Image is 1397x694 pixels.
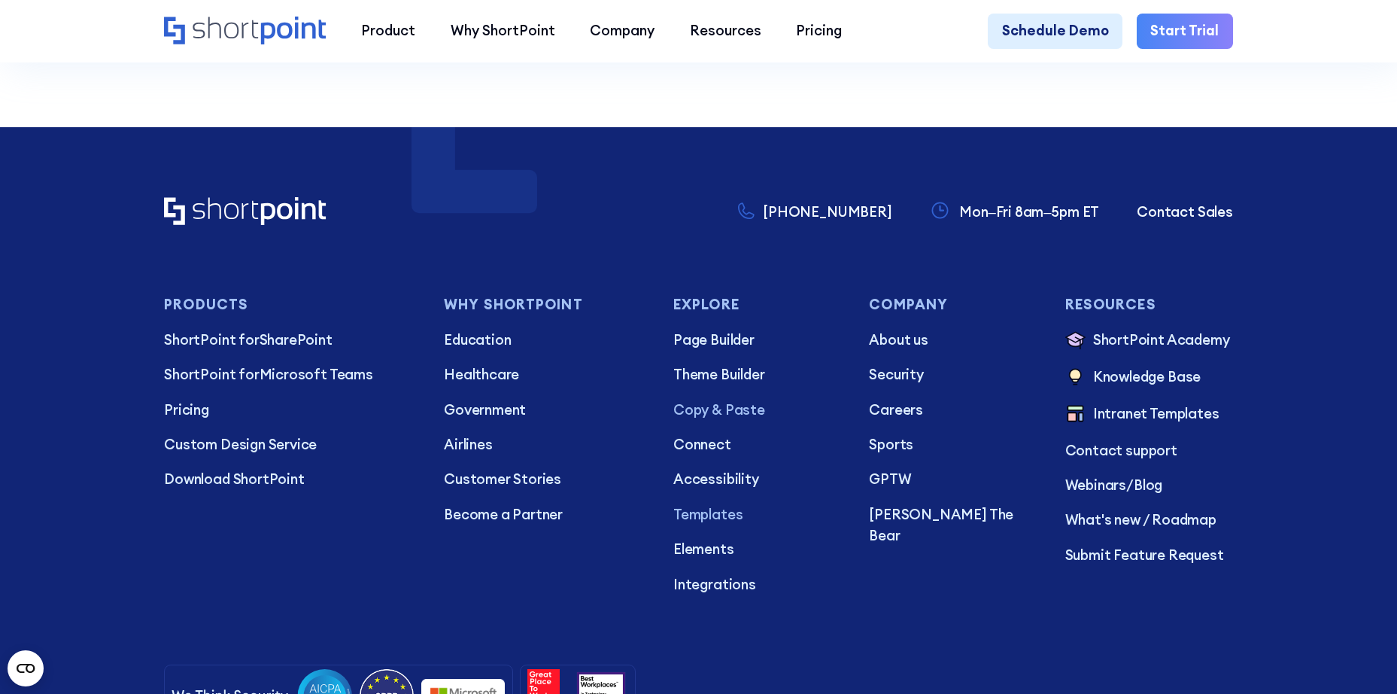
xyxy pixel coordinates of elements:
[590,20,654,41] div: Company
[1065,440,1233,461] a: Contact support
[164,297,416,312] h3: Products
[164,364,416,385] p: Microsoft Teams
[444,400,645,421] a: Government
[1093,403,1219,426] p: Intranet Templates
[690,20,761,41] div: Resources
[1137,14,1233,48] a: Start Trial
[1065,403,1233,426] a: Intranet Templates
[1065,475,1233,496] p: /
[444,364,645,385] a: Healthcare
[164,434,416,455] a: Custom Design Service
[164,197,326,227] a: Home
[673,469,841,490] a: Accessibility
[779,14,859,48] a: Pricing
[433,14,572,48] a: Why ShortPoint
[796,20,842,41] div: Pricing
[1093,367,1201,389] p: Knowledge Base
[164,330,259,349] span: ShortPoint for
[869,504,1037,546] a: [PERSON_NAME] The Bear
[869,400,1037,421] a: Careers
[869,434,1037,455] a: Sports
[164,365,259,383] span: ShortPoint for
[1065,367,1233,389] a: Knowledge Base
[572,14,672,48] a: Company
[763,202,891,223] p: [PHONE_NUMBER]
[8,650,44,686] button: Open CMP widget
[673,297,841,312] h3: Explore
[164,330,416,351] p: SharePoint
[164,469,416,490] a: Download ShortPoint
[673,504,841,525] a: Templates
[673,330,841,351] a: Page Builder
[673,400,841,421] a: Copy & Paste
[451,20,555,41] div: Why ShortPoint
[164,400,416,421] a: Pricing
[988,14,1122,48] a: Schedule Demo
[164,330,416,351] a: ShortPoint forSharePoint
[673,364,841,385] a: Theme Builder
[959,202,1099,223] p: Mon–Fri 8am–5pm ET
[869,297,1037,312] h3: Company
[1065,330,1233,352] a: ShortPoint Academy
[444,504,645,525] a: Become a Partner
[1065,297,1233,312] h3: Resources
[164,17,326,47] a: Home
[1126,519,1397,694] iframe: Chat Widget
[1137,202,1233,223] a: Contact Sales
[869,364,1037,385] a: Security
[361,20,415,41] div: Product
[1093,330,1230,352] p: ShortPoint Academy
[869,469,1037,490] a: GPTW
[444,330,645,351] a: Education
[1065,510,1233,531] a: What's new / Roadmap
[344,14,433,48] a: Product
[673,14,779,48] a: Resources
[673,539,841,560] a: Elements
[1065,476,1127,494] a: Webinars
[869,330,1037,351] a: About us
[1134,476,1162,494] a: Blog
[673,434,841,455] a: Connect
[164,364,416,385] a: ShortPoint forMicrosoft Teams
[444,434,645,455] a: Airlines
[444,297,645,312] h3: Why Shortpoint
[444,469,645,490] a: Customer Stories
[1065,545,1233,566] a: Submit Feature Request
[673,574,841,595] a: Integrations
[738,202,892,223] a: [PHONE_NUMBER]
